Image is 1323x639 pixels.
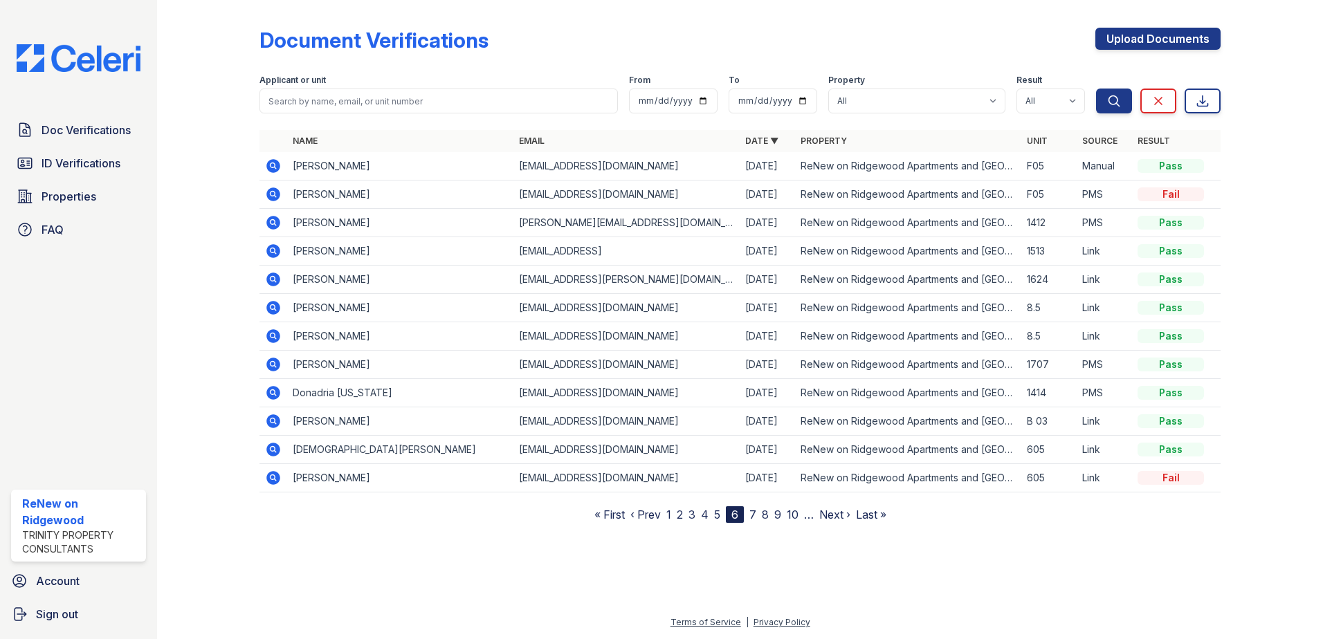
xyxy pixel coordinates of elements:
td: PMS [1077,379,1132,407]
td: B 03 [1021,407,1077,436]
a: Terms of Service [670,617,741,627]
td: 8.5 [1021,294,1077,322]
div: Fail [1138,187,1204,201]
td: Link [1077,294,1132,322]
a: Doc Verifications [11,116,146,144]
td: [EMAIL_ADDRESS][DOMAIN_NAME] [513,322,740,351]
td: Link [1077,237,1132,266]
span: ID Verifications [42,155,120,172]
div: Trinity Property Consultants [22,528,140,556]
div: Pass [1138,244,1204,258]
a: Property [801,136,847,146]
td: 8.5 [1021,322,1077,351]
td: [PERSON_NAME] [287,322,513,351]
td: [EMAIL_ADDRESS][DOMAIN_NAME] [513,407,740,436]
td: ReNew on Ridgewood Apartments and [GEOGRAPHIC_DATA] [795,407,1021,436]
td: [DATE] [740,407,795,436]
td: 1624 [1021,266,1077,294]
td: ReNew on Ridgewood Apartments and [GEOGRAPHIC_DATA] [795,436,1021,464]
a: Email [519,136,545,146]
a: 10 [787,508,799,521]
label: From [629,75,650,86]
label: To [729,75,740,86]
span: … [804,506,814,523]
td: F05 [1021,180,1077,209]
a: Unit [1027,136,1048,146]
a: Sign out [6,600,152,628]
a: 5 [714,508,720,521]
label: Result [1016,75,1042,86]
a: Upload Documents [1095,28,1221,50]
div: Pass [1138,329,1204,343]
td: 605 [1021,436,1077,464]
td: Donadria [US_STATE] [287,379,513,407]
td: [PERSON_NAME] [287,351,513,379]
td: ReNew on Ridgewood Apartments and [GEOGRAPHIC_DATA] [795,464,1021,492]
td: Link [1077,266,1132,294]
a: Account [6,567,152,595]
td: [EMAIL_ADDRESS][DOMAIN_NAME] [513,294,740,322]
td: 1513 [1021,237,1077,266]
td: [DATE] [740,237,795,266]
a: 9 [774,508,781,521]
td: [PERSON_NAME] [287,180,513,209]
td: Link [1077,322,1132,351]
span: Properties [42,188,96,205]
div: 6 [726,506,744,523]
span: Doc Verifications [42,122,131,138]
input: Search by name, email, or unit number [259,89,618,113]
label: Property [828,75,865,86]
td: PMS [1077,180,1132,209]
td: Link [1077,464,1132,492]
td: ReNew on Ridgewood Apartments and [GEOGRAPHIC_DATA] [795,294,1021,322]
img: CE_Logo_Blue-a8612792a0a2168367f1c8372b55b34899dd931a85d93a1a3d3e32e68fde9ad4.png [6,44,152,72]
div: Fail [1138,471,1204,485]
a: 8 [762,508,769,521]
div: | [746,617,749,627]
a: 4 [701,508,709,521]
td: Link [1077,436,1132,464]
td: [DATE] [740,464,795,492]
td: [DATE] [740,294,795,322]
td: [EMAIL_ADDRESS][DOMAIN_NAME] [513,351,740,379]
div: Pass [1138,386,1204,400]
td: [EMAIL_ADDRESS][DOMAIN_NAME] [513,379,740,407]
td: [PERSON_NAME] [287,209,513,237]
a: Name [293,136,318,146]
td: PMS [1077,351,1132,379]
td: [EMAIL_ADDRESS][DOMAIN_NAME] [513,464,740,492]
div: Document Verifications [259,28,489,53]
td: [PERSON_NAME] [287,294,513,322]
td: [EMAIL_ADDRESS][PERSON_NAME][DOMAIN_NAME] [513,266,740,294]
a: Last » [856,508,886,521]
label: Applicant or unit [259,75,326,86]
td: [DATE] [740,266,795,294]
td: [DEMOGRAPHIC_DATA][PERSON_NAME] [287,436,513,464]
div: Pass [1138,159,1204,173]
span: FAQ [42,221,64,238]
td: ReNew on Ridgewood Apartments and [GEOGRAPHIC_DATA] [795,379,1021,407]
td: [EMAIL_ADDRESS][DOMAIN_NAME] [513,152,740,180]
td: ReNew on Ridgewood Apartments and [GEOGRAPHIC_DATA] [795,237,1021,266]
span: Sign out [36,606,78,622]
td: [PERSON_NAME] [287,407,513,436]
td: [EMAIL_ADDRESS][DOMAIN_NAME] [513,436,740,464]
td: [EMAIL_ADDRESS] [513,237,740,266]
td: [PERSON_NAME] [287,464,513,492]
td: ReNew on Ridgewood Apartments and [GEOGRAPHIC_DATA] [795,180,1021,209]
td: ReNew on Ridgewood Apartments and [GEOGRAPHIC_DATA] [795,209,1021,237]
a: Result [1138,136,1170,146]
td: 1412 [1021,209,1077,237]
a: Privacy Policy [754,617,810,627]
td: [DATE] [740,209,795,237]
td: ReNew on Ridgewood Apartments and [GEOGRAPHIC_DATA] [795,322,1021,351]
a: 1 [666,508,671,521]
a: 3 [688,508,695,521]
td: [PERSON_NAME] [287,266,513,294]
td: F05 [1021,152,1077,180]
td: Link [1077,407,1132,436]
td: [DATE] [740,436,795,464]
div: Pass [1138,272,1204,286]
a: Source [1082,136,1117,146]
